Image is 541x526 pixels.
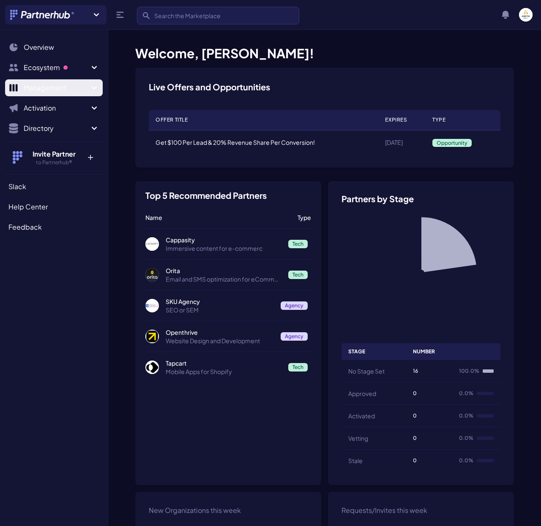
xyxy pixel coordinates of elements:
[5,100,103,117] button: Activation
[149,81,270,93] h3: Live Offers and Opportunities
[342,449,406,472] th: Stale
[342,505,427,515] h3: Requests/Invites this week
[166,306,274,314] p: SEO or SEM
[145,191,267,200] h3: Top 5 Recommended Partners
[166,367,281,376] p: Mobile Apps for Shopify
[145,297,311,314] a: SKU Agency SKU Agency SEO or SEM Agency
[5,79,103,96] button: Management
[342,382,406,404] th: Approved
[5,39,103,56] a: Overview
[145,330,159,343] img: Openthrive
[166,266,281,275] p: Orita
[406,382,452,404] td: 0
[145,268,159,282] img: Orita
[166,244,281,252] p: Immersive content for e-commerc
[5,59,103,76] button: Ecosystem
[459,412,473,419] span: 0.0%
[519,8,533,22] img: user photo
[406,343,452,360] th: Number
[145,359,311,376] a: Tapcart Tapcart Mobile Apps for Shopify Tech
[145,213,291,222] p: Name
[145,236,311,252] a: Cappasity Cappasity Immersive content for e-commerc Tech
[8,202,48,212] span: Help Center
[166,328,274,336] p: Openthrive
[342,195,500,203] h3: Partners by Stage
[10,10,75,20] img: Partnerhub® Logo
[8,222,42,232] span: Feedback
[24,83,89,93] span: Management
[156,138,315,146] a: Get $100 Per Lead & 20% Revenue Share Per Conversion!
[149,110,378,130] th: Offer Title
[145,361,159,374] img: Tapcart
[24,123,89,133] span: Directory
[24,62,89,73] span: Ecosystem
[5,142,103,173] button: Invite Partner to Partnerhub® +
[166,236,281,244] p: Cappasity
[288,271,308,279] span: Tech
[27,159,81,166] h5: to Partnerhub®
[298,213,311,222] p: Type
[5,178,103,195] a: Slack
[5,219,103,236] a: Feedback
[27,149,81,159] h4: Invite Partner
[145,299,159,312] img: SKU Agency
[166,275,281,283] p: Email and SMS optimization for eCommerce.
[342,427,406,449] th: Vetting
[288,240,308,248] span: Tech
[81,149,99,163] p: +
[135,45,314,61] span: Welcome, [PERSON_NAME]!
[459,368,479,374] span: 100.0%
[406,427,452,449] td: 0
[145,237,159,251] img: Cappasity
[166,336,274,345] p: Website Design and Development
[432,139,472,147] span: Opportunity
[406,404,452,427] td: 0
[166,359,281,367] p: Tapcart
[342,343,406,360] th: Stage
[8,182,26,192] span: Slack
[378,110,426,130] th: Expires
[288,363,308,371] span: Tech
[24,42,54,52] span: Overview
[342,404,406,427] th: Activated
[5,198,103,215] a: Help Center
[406,360,452,382] td: 16
[24,103,89,113] span: Activation
[342,360,406,382] th: No Stage Set
[426,110,500,130] th: Type
[5,120,103,137] button: Directory
[137,7,299,24] input: Search the Marketplace
[145,266,311,283] a: Orita Orita Email and SMS optimization for eCommerce. Tech
[459,457,473,464] span: 0.0%
[459,435,473,442] span: 0.0%
[281,301,308,310] span: Agency
[406,449,452,472] td: 0
[149,505,241,515] h3: New Organizations this week
[378,130,426,155] td: [DATE]
[459,390,473,397] span: 0.0%
[145,328,311,345] a: Openthrive Openthrive Website Design and Development Agency
[166,297,274,306] p: SKU Agency
[281,332,308,341] span: Agency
